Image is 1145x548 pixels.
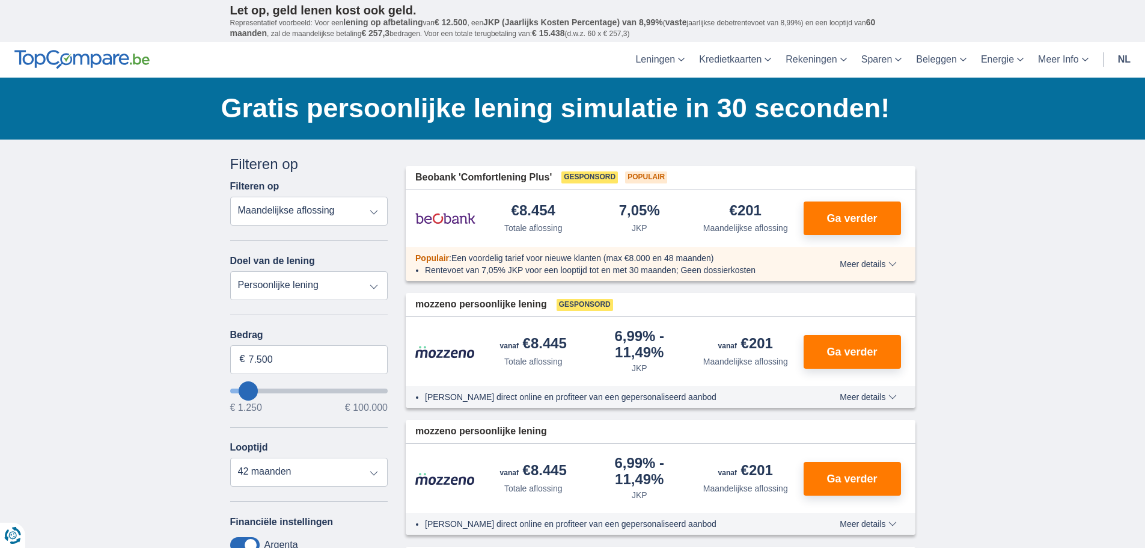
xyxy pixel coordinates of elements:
[415,253,449,263] span: Populair
[361,28,389,38] span: € 257,3
[703,482,788,494] div: Maandelijkse aflossing
[804,202,901,235] button: Ga verder
[632,489,647,501] div: JKP
[504,482,563,494] div: Totale aflossing
[415,425,547,439] span: mozzeno persoonlijke lening
[840,260,896,268] span: Meer details
[804,335,901,369] button: Ga verder
[561,171,618,183] span: Gesponsord
[345,403,388,413] span: € 100.000
[1111,42,1138,78] a: nl
[718,463,773,480] div: €201
[703,222,788,234] div: Maandelijkse aflossing
[415,472,475,485] img: product.pl.alt Mozzeno
[718,336,773,353] div: €201
[625,171,667,183] span: Populair
[230,181,279,192] label: Filteren op
[692,42,778,78] a: Kredietkaarten
[14,50,150,69] img: TopCompare
[406,252,805,264] div: :
[840,393,896,401] span: Meer details
[415,203,475,233] img: product.pl.alt Beobank
[619,203,660,220] div: 7,05%
[343,17,423,27] span: lening op afbetaling
[826,346,877,357] span: Ga verder
[230,256,315,266] label: Doel van de lening
[425,264,796,276] li: Rentevoet van 7,05% JKP voor een looptijd tot en met 30 maanden; Geen dossierkosten
[826,473,877,484] span: Ga verder
[483,17,663,27] span: JKP (Jaarlijks Kosten Percentage) van 8,99%
[425,518,796,530] li: [PERSON_NAME] direct online en profiteer van een gepersonaliseerd aanbod
[1031,42,1096,78] a: Meer Info
[230,154,388,174] div: Filteren op
[511,203,555,220] div: €8.454
[826,213,877,224] span: Ga verder
[230,17,876,38] span: 60 maanden
[840,520,896,528] span: Meer details
[591,329,688,360] div: 6,99%
[230,403,262,413] span: € 1.250
[504,356,563,368] div: Totale aflossing
[974,42,1031,78] a: Energie
[230,330,388,340] label: Bedrag
[665,17,687,27] span: vaste
[221,90,915,127] h1: Gratis persoonlijke lening simulatie in 30 seconden!
[415,345,475,359] img: product.pl.alt Mozzeno
[831,259,905,269] button: Meer details
[730,203,762,220] div: €201
[435,17,468,27] span: € 12.500
[831,392,905,402] button: Meer details
[831,519,905,529] button: Meer details
[854,42,909,78] a: Sparen
[230,517,334,528] label: Financiële instellingen
[415,298,547,312] span: mozzeno persoonlijke lening
[909,42,974,78] a: Beleggen
[703,356,788,368] div: Maandelijkse aflossing
[230,17,915,39] p: Representatief voorbeeld: Voor een van , een ( jaarlijkse debetrentevoet van 8,99%) en een loopti...
[230,3,915,17] p: Let op, geld lenen kost ook geld.
[628,42,692,78] a: Leningen
[425,391,796,403] li: [PERSON_NAME] direct online en profiteer van een gepersonaliseerd aanbod
[500,463,567,480] div: €8.445
[804,462,901,496] button: Ga verder
[591,456,688,487] div: 6,99%
[504,222,563,234] div: Totale aflossing
[240,353,245,366] span: €
[532,28,565,38] span: € 15.438
[230,389,388,393] input: wantToBorrow
[632,222,647,234] div: JKP
[451,253,714,263] span: Een voordelig tarief voor nieuwe klanten (max €8.000 en 48 maanden)
[415,171,552,185] span: Beobank 'Comfortlening Plus'
[557,299,613,311] span: Gesponsord
[230,442,268,453] label: Looptijd
[632,362,647,374] div: JKP
[500,336,567,353] div: €8.445
[778,42,853,78] a: Rekeningen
